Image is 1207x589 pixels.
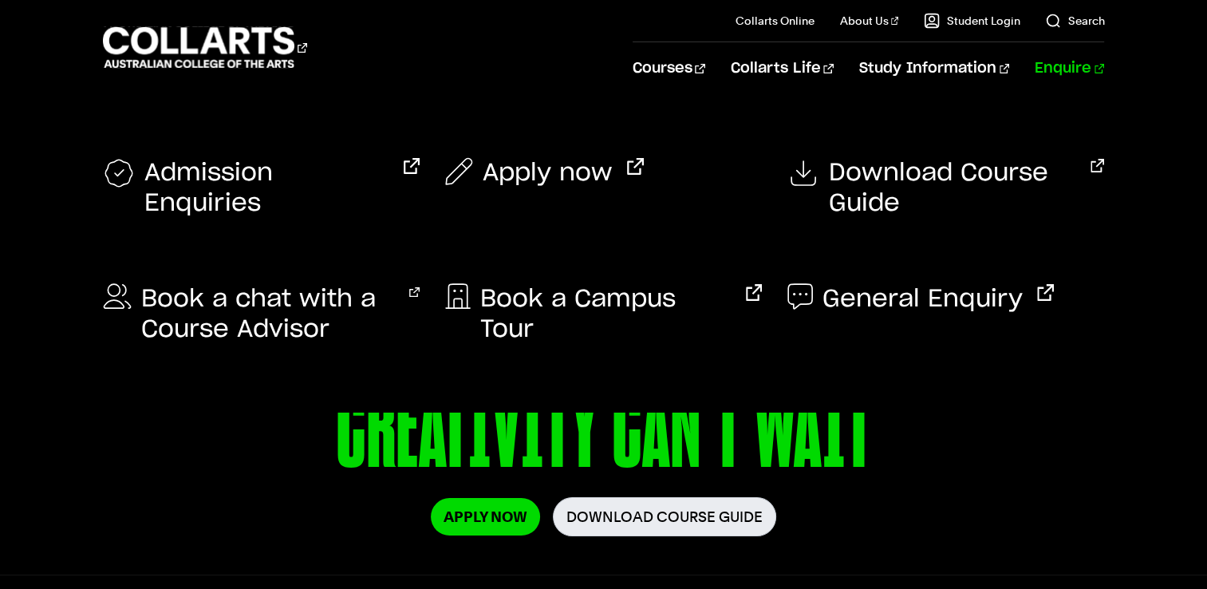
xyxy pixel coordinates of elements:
span: Book a Campus Tour [480,284,732,345]
a: Admission Enquiries [103,158,420,219]
span: Download Course Guide [829,158,1076,219]
span: Admission Enquiries [144,158,389,219]
a: Book a Campus Tour [445,284,762,345]
a: General Enquiry [787,284,1054,314]
span: General Enquiry [822,284,1023,314]
a: Collarts Online [736,13,815,29]
a: Study Information [859,42,1009,95]
a: Download Course Guide [553,497,776,536]
a: Search [1045,13,1104,29]
div: Go to homepage [103,25,307,70]
p: CREATIVITY CAN'T WAIT [132,366,1075,497]
a: About Us [840,13,899,29]
span: Book a chat with a Course Advisor [141,284,396,345]
a: Download Course Guide [787,158,1104,219]
span: Apply now [483,158,613,188]
a: Apply Now [431,498,540,536]
a: Apply now [445,158,644,188]
a: Courses [633,42,705,95]
a: Book a chat with a Course Advisor [103,284,420,345]
a: Student Login [924,13,1020,29]
a: Enquire [1035,42,1104,95]
a: Collarts Life [731,42,834,95]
